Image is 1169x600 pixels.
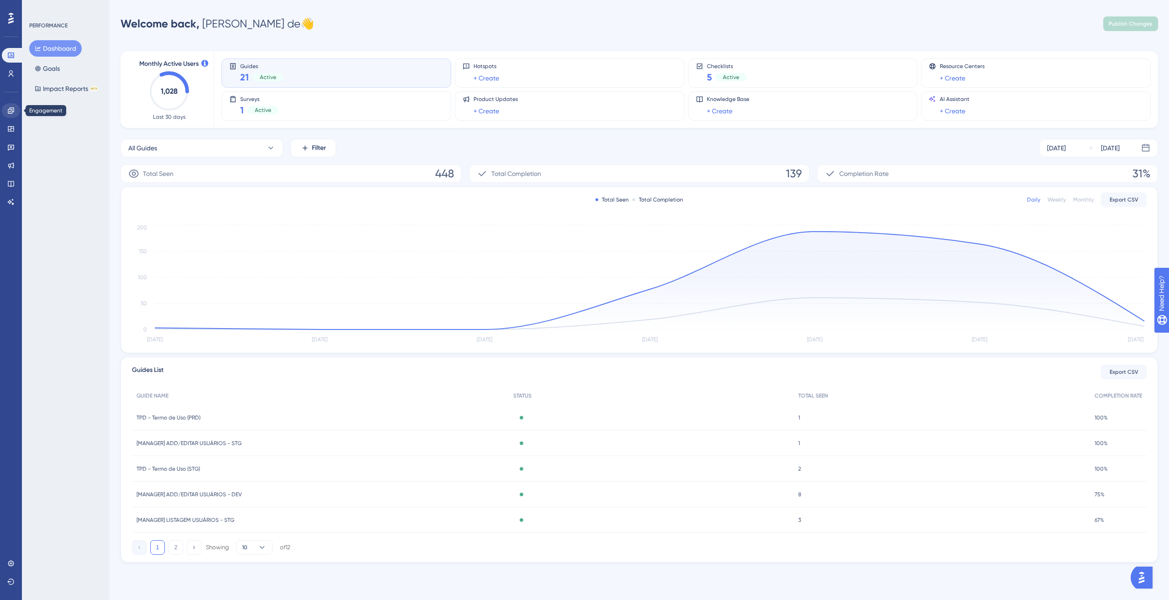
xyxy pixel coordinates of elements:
[632,196,683,203] div: Total Completion
[595,196,629,203] div: Total Seen
[1095,440,1108,447] span: 100%
[1095,392,1142,399] span: COMPLETION RATE
[137,491,242,498] span: [MANAGER] ADD/EDITAR USUÁRIOS - DEV
[1027,196,1040,203] div: Daily
[137,516,234,524] span: [MANAGER] LISTAGEM USUÁRIOS - STG
[940,73,965,84] a: + Create
[1128,336,1143,343] tspan: [DATE]
[240,63,284,69] span: Guides
[1101,365,1147,379] button: Export CSV
[798,440,800,447] span: 1
[280,543,290,552] div: of 12
[143,326,147,333] tspan: 0
[707,71,712,84] span: 5
[474,96,518,103] span: Product Updates
[1073,196,1094,203] div: Monthly
[240,104,244,117] span: 1
[474,73,499,84] a: + Create
[139,248,147,255] tspan: 150
[839,168,889,179] span: Completion Rate
[1110,196,1138,203] span: Export CSV
[260,74,276,81] span: Active
[1101,143,1120,154] div: [DATE]
[29,80,104,97] button: Impact ReportsBETA
[807,336,822,343] tspan: [DATE]
[240,71,249,84] span: 21
[707,106,732,117] a: + Create
[1048,196,1066,203] div: Weekly
[139,58,199,69] span: Monthly Active Users
[169,540,183,555] button: 2
[138,274,147,281] tspan: 100
[240,96,279,102] span: Surveys
[1103,16,1158,31] button: Publish Changes
[236,540,273,555] button: 10
[121,16,314,31] div: [PERSON_NAME] de 👋
[137,392,169,399] span: GUIDE NAME
[707,63,747,69] span: Checklists
[141,300,147,307] tspan: 50
[513,392,532,399] span: STATUS
[940,63,985,70] span: Resource Centers
[972,336,987,343] tspan: [DATE]
[723,74,739,81] span: Active
[1109,20,1153,27] span: Publish Changes
[435,166,454,181] span: 448
[161,87,178,96] text: 1,028
[290,139,336,157] button: Filter
[798,465,801,473] span: 2
[1047,143,1066,154] div: [DATE]
[786,166,802,181] span: 139
[1110,368,1138,376] span: Export CSV
[1095,414,1108,421] span: 100%
[242,544,247,551] span: 10
[707,96,749,103] span: Knowledge Base
[312,143,326,154] span: Filter
[477,336,492,343] tspan: [DATE]
[153,113,185,121] span: Last 30 days
[474,63,499,70] span: Hotspots
[90,86,98,91] div: BETA
[940,96,969,103] span: AI Assistant
[29,22,68,29] div: PERFORMANCE
[147,336,163,343] tspan: [DATE]
[1095,516,1104,524] span: 67%
[491,168,541,179] span: Total Completion
[1101,192,1147,207] button: Export CSV
[150,540,165,555] button: 1
[29,40,82,57] button: Dashboard
[1095,491,1105,498] span: 75%
[642,336,658,343] tspan: [DATE]
[798,392,828,399] span: TOTAL SEEN
[137,414,200,421] span: TPD - Termo de Uso (PRD)
[798,491,801,498] span: 8
[1095,465,1108,473] span: 100%
[121,17,200,30] span: Welcome back,
[255,106,271,114] span: Active
[128,143,157,154] span: All Guides
[1131,564,1158,591] iframe: UserGuiding AI Assistant Launcher
[143,168,174,179] span: Total Seen
[940,106,965,117] a: + Create
[798,414,800,421] span: 1
[312,336,327,343] tspan: [DATE]
[1132,166,1150,181] span: 31%
[137,465,200,473] span: TPD - Termo de Uso (STG)
[132,365,163,379] span: Guides List
[21,2,57,13] span: Need Help?
[206,543,229,552] div: Showing
[121,139,283,157] button: All Guides
[29,60,65,77] button: Goals
[798,516,801,524] span: 3
[137,440,242,447] span: [MANAGER] ADD/EDITAR USUÁRIOS - STG
[137,224,147,231] tspan: 200
[474,106,499,117] a: + Create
